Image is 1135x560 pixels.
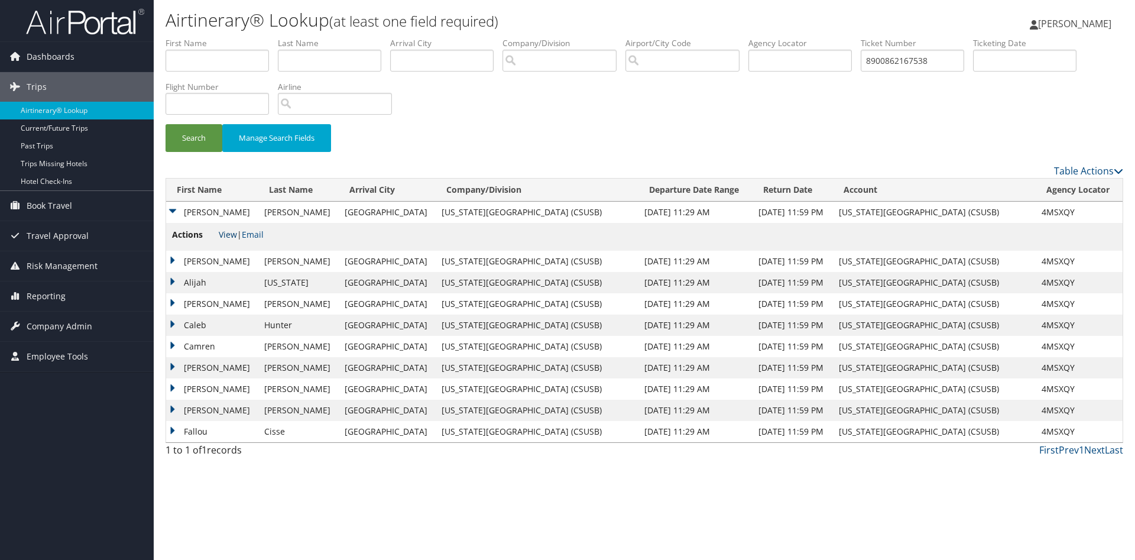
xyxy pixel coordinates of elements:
label: Airport/City Code [625,37,748,49]
a: [PERSON_NAME] [1030,6,1123,41]
small: (at least one field required) [329,11,498,31]
label: Ticketing Date [973,37,1085,49]
td: [US_STATE][GEOGRAPHIC_DATA] (CSUSB) [833,315,1036,336]
td: [PERSON_NAME] [166,357,258,378]
td: [PERSON_NAME] [258,400,339,421]
td: 4MSXQY [1036,336,1123,357]
button: Search [166,124,222,152]
td: [US_STATE][GEOGRAPHIC_DATA] (CSUSB) [833,202,1036,223]
a: Last [1105,444,1123,457]
td: [PERSON_NAME] [258,202,339,223]
td: 4MSXQY [1036,293,1123,315]
h1: Airtinerary® Lookup [166,8,804,33]
td: [DATE] 11:29 AM [638,336,753,357]
td: [DATE] 11:29 AM [638,251,753,272]
td: [US_STATE][GEOGRAPHIC_DATA] (CSUSB) [436,357,638,378]
td: [DATE] 11:59 PM [753,272,834,293]
span: Actions [172,228,216,241]
th: Company/Division [436,179,638,202]
span: Company Admin [27,312,92,341]
td: [DATE] 11:29 AM [638,400,753,421]
td: [US_STATE][GEOGRAPHIC_DATA] (CSUSB) [833,378,1036,400]
td: Hunter [258,315,339,336]
td: [US_STATE][GEOGRAPHIC_DATA] (CSUSB) [833,272,1036,293]
td: [GEOGRAPHIC_DATA] [339,336,436,357]
td: [DATE] 11:29 AM [638,357,753,378]
button: Manage Search Fields [222,124,331,152]
label: First Name [166,37,278,49]
label: Company/Division [502,37,625,49]
td: Caleb [166,315,258,336]
th: Return Date: activate to sort column ascending [753,179,834,202]
td: [DATE] 11:59 PM [753,378,834,400]
td: [US_STATE][GEOGRAPHIC_DATA] (CSUSB) [833,251,1036,272]
td: [PERSON_NAME] [166,400,258,421]
td: [US_STATE][GEOGRAPHIC_DATA] (CSUSB) [436,272,638,293]
td: Alijah [166,272,258,293]
label: Ticket Number [861,37,973,49]
td: 4MSXQY [1036,378,1123,400]
span: | [219,229,264,240]
td: 4MSXQY [1036,315,1123,336]
td: [US_STATE][GEOGRAPHIC_DATA] (CSUSB) [833,421,1036,442]
td: [PERSON_NAME] [258,378,339,400]
td: [PERSON_NAME] [166,251,258,272]
td: [PERSON_NAME] [166,378,258,400]
span: Risk Management [27,251,98,281]
td: [US_STATE] [258,272,339,293]
a: Email [242,229,264,240]
td: [DATE] 11:59 PM [753,400,834,421]
label: Flight Number [166,81,278,93]
td: 4MSXQY [1036,272,1123,293]
a: Next [1084,444,1105,457]
td: [US_STATE][GEOGRAPHIC_DATA] (CSUSB) [436,400,638,421]
th: Last Name: activate to sort column ascending [258,179,339,202]
label: Agency Locator [748,37,861,49]
td: [GEOGRAPHIC_DATA] [339,378,436,400]
td: 4MSXQY [1036,421,1123,442]
td: [US_STATE][GEOGRAPHIC_DATA] (CSUSB) [436,336,638,357]
td: [GEOGRAPHIC_DATA] [339,357,436,378]
div: 1 to 1 of records [166,443,392,463]
td: [DATE] 11:29 AM [638,293,753,315]
td: [US_STATE][GEOGRAPHIC_DATA] (CSUSB) [436,421,638,442]
td: [DATE] 11:29 AM [638,272,753,293]
span: [PERSON_NAME] [1038,17,1111,30]
label: Arrival City [390,37,502,49]
td: [PERSON_NAME] [258,293,339,315]
td: [US_STATE][GEOGRAPHIC_DATA] (CSUSB) [833,400,1036,421]
th: Account: activate to sort column ascending [833,179,1036,202]
td: [US_STATE][GEOGRAPHIC_DATA] (CSUSB) [436,293,638,315]
span: 1 [202,444,207,457]
td: [GEOGRAPHIC_DATA] [339,293,436,315]
td: [GEOGRAPHIC_DATA] [339,400,436,421]
td: [PERSON_NAME] [258,251,339,272]
td: [GEOGRAPHIC_DATA] [339,202,436,223]
span: Employee Tools [27,342,88,371]
td: 4MSXQY [1036,202,1123,223]
td: [DATE] 11:29 AM [638,421,753,442]
th: First Name: activate to sort column descending [166,179,258,202]
td: [US_STATE][GEOGRAPHIC_DATA] (CSUSB) [436,202,638,223]
td: [DATE] 11:59 PM [753,251,834,272]
td: 4MSXQY [1036,400,1123,421]
td: [US_STATE][GEOGRAPHIC_DATA] (CSUSB) [833,293,1036,315]
td: [US_STATE][GEOGRAPHIC_DATA] (CSUSB) [436,378,638,400]
td: [DATE] 11:59 PM [753,336,834,357]
td: [PERSON_NAME] [258,336,339,357]
td: [US_STATE][GEOGRAPHIC_DATA] (CSUSB) [833,336,1036,357]
td: [GEOGRAPHIC_DATA] [339,272,436,293]
td: [PERSON_NAME] [166,293,258,315]
td: [PERSON_NAME] [166,202,258,223]
td: [US_STATE][GEOGRAPHIC_DATA] (CSUSB) [833,357,1036,378]
td: [US_STATE][GEOGRAPHIC_DATA] (CSUSB) [436,315,638,336]
span: Reporting [27,281,66,311]
td: Camren [166,336,258,357]
td: [DATE] 11:59 PM [753,315,834,336]
a: 1 [1079,444,1084,457]
td: Fallou [166,421,258,442]
td: [DATE] 11:59 PM [753,357,834,378]
td: [GEOGRAPHIC_DATA] [339,315,436,336]
a: First [1039,444,1059,457]
td: [DATE] 11:29 AM [638,378,753,400]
